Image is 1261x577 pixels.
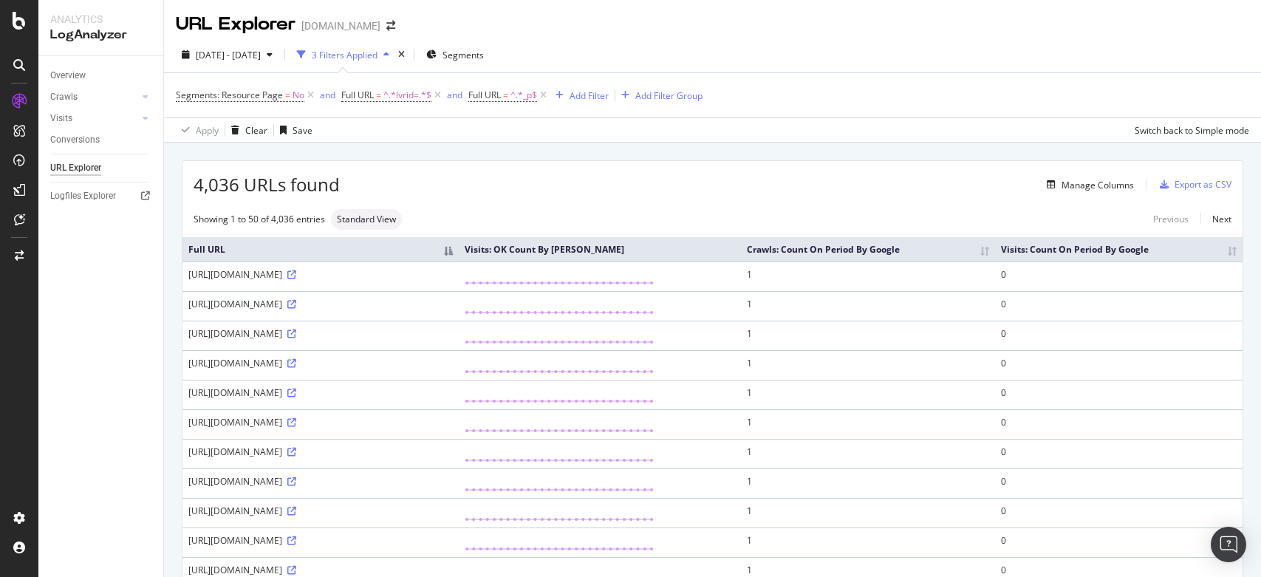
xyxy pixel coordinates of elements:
[50,68,153,83] a: Overview
[468,89,501,101] span: Full URL
[1129,118,1249,142] button: Switch back to Simple mode
[741,409,995,439] td: 1
[615,86,703,104] button: Add Filter Group
[1211,527,1246,562] div: Open Intercom Messenger
[510,85,537,106] span: ^.*_p$
[635,89,703,102] div: Add Filter Group
[741,291,995,321] td: 1
[995,439,1243,468] td: 0
[188,327,453,340] div: [URL][DOMAIN_NAME]
[196,49,261,61] span: [DATE] - [DATE]
[995,468,1243,498] td: 0
[176,118,219,142] button: Apply
[741,439,995,468] td: 1
[395,47,408,62] div: times
[50,68,86,83] div: Overview
[995,380,1243,409] td: 0
[995,350,1243,380] td: 0
[503,89,508,101] span: =
[194,172,340,197] span: 4,036 URLs found
[376,89,381,101] span: =
[741,321,995,350] td: 1
[188,268,453,281] div: [URL][DOMAIN_NAME]
[225,118,267,142] button: Clear
[442,49,484,61] span: Segments
[995,321,1243,350] td: 0
[447,89,462,101] div: and
[291,43,395,66] button: 3 Filters Applied
[50,27,151,44] div: LogAnalyzer
[995,498,1243,528] td: 0
[741,237,995,262] th: Crawls: Count On Period By Google: activate to sort column ascending
[188,534,453,547] div: [URL][DOMAIN_NAME]
[50,160,101,176] div: URL Explorer
[50,132,153,148] a: Conversions
[741,380,995,409] td: 1
[1200,208,1231,230] a: Next
[337,215,396,224] span: Standard View
[995,409,1243,439] td: 0
[1135,124,1249,137] div: Switch back to Simple mode
[176,43,278,66] button: [DATE] - [DATE]
[570,89,609,102] div: Add Filter
[1175,178,1231,191] div: Export as CSV
[50,111,72,126] div: Visits
[50,188,116,204] div: Logfiles Explorer
[50,160,153,176] a: URL Explorer
[274,118,312,142] button: Save
[995,262,1243,291] td: 0
[188,445,453,458] div: [URL][DOMAIN_NAME]
[320,88,335,102] button: and
[741,262,995,291] td: 1
[293,124,312,137] div: Save
[420,43,490,66] button: Segments
[741,498,995,528] td: 1
[188,564,453,576] div: [URL][DOMAIN_NAME]
[995,528,1243,557] td: 0
[188,416,453,429] div: [URL][DOMAIN_NAME]
[188,298,453,310] div: [URL][DOMAIN_NAME]
[312,49,377,61] div: 3 Filters Applied
[182,237,459,262] th: Full URL: activate to sort column descending
[383,85,431,106] span: ^.*lvrid=.*$
[459,237,741,262] th: Visits: OK Count By Bing
[50,132,100,148] div: Conversions
[50,111,138,126] a: Visits
[176,89,283,101] span: Segments: Resource Page
[341,89,374,101] span: Full URL
[188,505,453,517] div: [URL][DOMAIN_NAME]
[285,89,290,101] span: =
[741,350,995,380] td: 1
[50,188,153,204] a: Logfiles Explorer
[176,12,295,37] div: URL Explorer
[1154,173,1231,197] button: Export as CSV
[320,89,335,101] div: and
[386,21,395,31] div: arrow-right-arrow-left
[50,89,138,105] a: Crawls
[245,124,267,137] div: Clear
[995,291,1243,321] td: 0
[995,237,1243,262] th: Visits: Count On Period By Google: activate to sort column ascending
[301,18,380,33] div: [DOMAIN_NAME]
[741,528,995,557] td: 1
[741,468,995,498] td: 1
[550,86,609,104] button: Add Filter
[50,12,151,27] div: Analytics
[194,213,325,225] div: Showing 1 to 50 of 4,036 entries
[331,209,402,230] div: neutral label
[50,89,78,105] div: Crawls
[188,357,453,369] div: [URL][DOMAIN_NAME]
[196,124,219,137] div: Apply
[1041,176,1134,194] button: Manage Columns
[188,475,453,488] div: [URL][DOMAIN_NAME]
[188,386,453,399] div: [URL][DOMAIN_NAME]
[447,88,462,102] button: and
[1062,179,1134,191] div: Manage Columns
[293,85,304,106] span: No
